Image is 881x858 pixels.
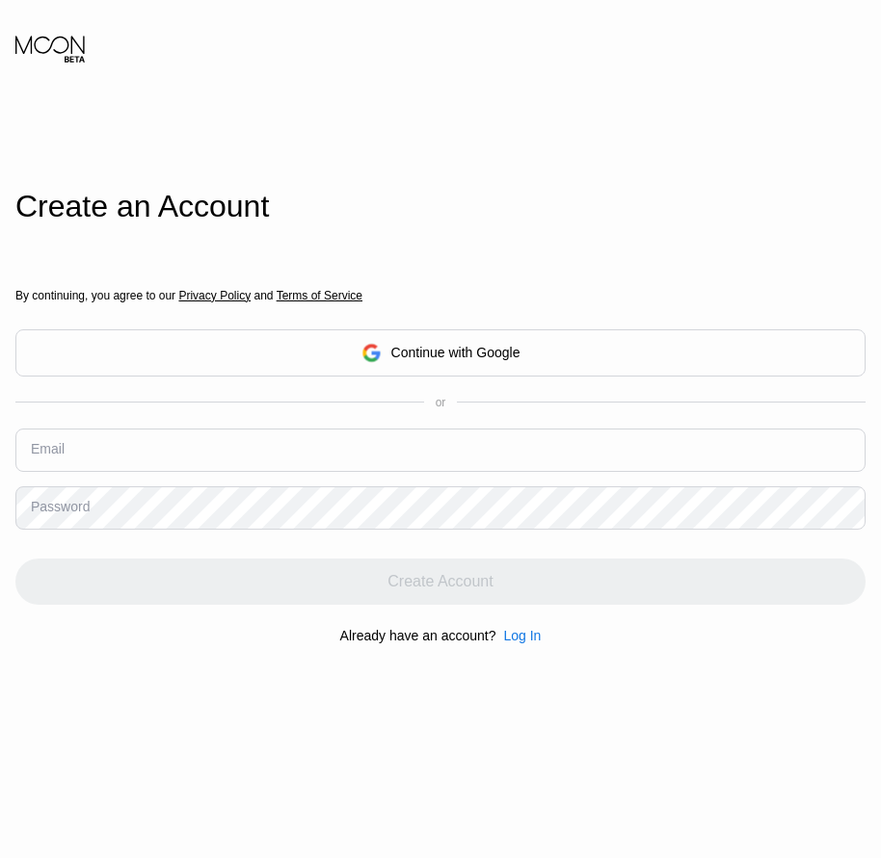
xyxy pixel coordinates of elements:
div: Create an Account [15,189,866,224]
div: Email [31,441,65,456]
span: and [251,289,277,302]
div: Password [31,499,90,514]
div: Already have an account? [340,628,496,643]
span: Privacy Policy [178,289,251,302]
div: Continue with Google [15,329,866,377]
div: Continue with Google [391,345,521,360]
div: Log In [503,628,541,643]
div: Log In [495,628,541,643]
span: Terms of Service [277,289,362,302]
div: or [436,396,446,409]
div: By continuing, you agree to our [15,289,866,302]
